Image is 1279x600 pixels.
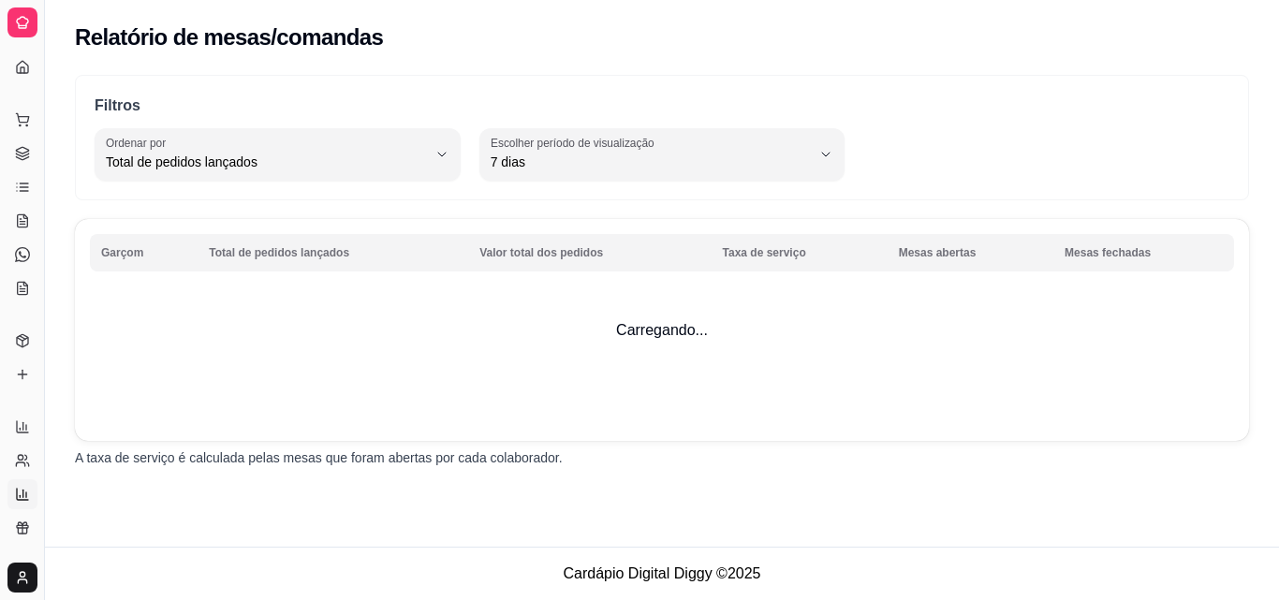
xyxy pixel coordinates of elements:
p: Filtros [95,95,1229,117]
p: A taxa de serviço é calculada pelas mesas que foram abertas por cada colaborador. [75,448,1249,467]
td: Carregando... [75,219,1249,441]
label: Escolher período de visualização [491,135,660,151]
button: Escolher período de visualização7 dias [479,128,845,181]
button: Ordenar porTotal de pedidos lançados [95,128,461,181]
footer: Cardápio Digital Diggy © 2025 [45,547,1279,600]
span: 7 dias [491,153,812,171]
span: Total de pedidos lançados [106,153,427,171]
h2: Relatório de mesas/comandas [75,22,383,52]
label: Ordenar por [106,135,172,151]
